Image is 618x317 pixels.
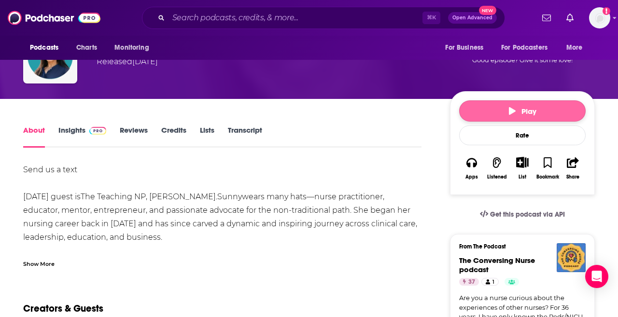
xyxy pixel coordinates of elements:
[23,125,45,148] a: About
[509,107,536,116] span: Play
[557,243,586,272] img: The Conversing Nurse podcast
[23,165,77,174] a: Send us a text
[459,125,586,145] div: Rate
[161,125,186,148] a: Credits
[510,151,535,186] div: Show More ButtonList
[490,210,565,219] span: Get this podcast via API
[452,15,492,20] span: Open Advanced
[479,6,496,15] span: New
[169,10,422,26] input: Search podcasts, credits, & more...
[536,174,559,180] div: Bookmark
[472,56,573,64] span: Good episode? Give it some love!
[492,277,494,287] span: 1
[200,125,214,148] a: Lists
[23,303,103,315] h2: Creators & Guests
[8,9,100,27] img: Podchaser - Follow, Share and Rate Podcasts
[76,41,97,55] span: Charts
[566,174,579,180] div: Share
[535,151,560,186] button: Bookmark
[89,127,106,135] img: Podchaser Pro
[448,12,497,24] button: Open AdvancedNew
[484,151,509,186] button: Listened
[23,39,71,57] button: open menu
[512,157,532,167] button: Show More Button
[217,192,242,201] a: Sunny
[58,125,106,148] a: InsightsPodchaser Pro
[519,174,526,180] div: List
[566,41,583,55] span: More
[97,56,158,68] div: Released [DATE]
[589,7,610,28] button: Show profile menu
[70,39,103,57] a: Charts
[538,10,555,26] a: Show notifications dropdown
[438,39,495,57] button: open menu
[445,41,483,55] span: For Business
[108,39,161,57] button: open menu
[501,41,548,55] span: For Podcasters
[228,125,262,148] a: Transcript
[459,278,479,286] a: 37
[459,151,484,186] button: Apps
[468,277,475,287] span: 37
[481,278,499,286] a: 1
[459,100,586,122] button: Play
[120,125,148,148] a: Reviews
[562,10,577,26] a: Show notifications dropdown
[459,256,535,274] a: The Conversing Nurse podcast
[560,39,595,57] button: open menu
[114,41,149,55] span: Monitoring
[465,174,478,180] div: Apps
[30,41,58,55] span: Podcasts
[585,265,608,288] div: Open Intercom Messenger
[81,192,216,201] a: The Teaching NP, [PERSON_NAME]
[459,243,578,250] h3: From The Podcast
[472,203,573,226] a: Get this podcast via API
[422,12,440,24] span: ⌘ K
[561,151,586,186] button: Share
[487,174,507,180] div: Listened
[603,7,610,15] svg: Add a profile image
[142,7,505,29] div: Search podcasts, credits, & more...
[495,39,562,57] button: open menu
[589,7,610,28] span: Logged in as KSKristina
[589,7,610,28] img: User Profile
